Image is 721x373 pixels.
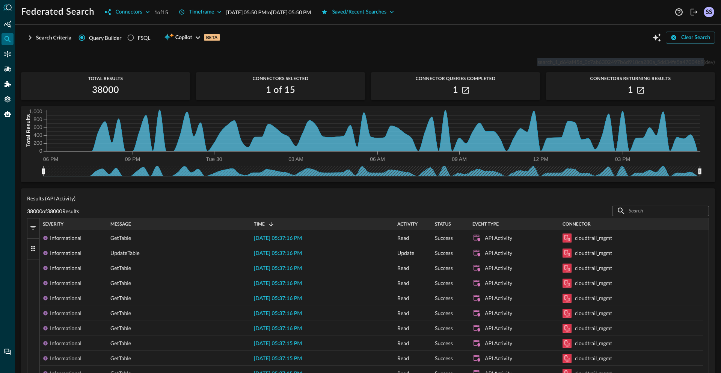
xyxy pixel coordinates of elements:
[50,246,81,261] div: Informational
[485,246,512,261] div: API Activity
[196,76,365,81] span: Connectors Selected
[254,341,302,346] span: [DATE] 05:37:15 PM
[563,279,572,288] svg: Amazon Security Lake
[563,264,572,273] svg: Amazon Security Lake
[43,221,63,227] span: Severity
[159,32,224,44] button: CopilotBETA
[33,124,42,130] tspan: 600
[371,76,540,81] span: Connector Queries Completed
[254,236,302,241] span: [DATE] 05:37:16 PM
[546,76,715,81] span: Connectors Returning Results
[110,221,131,227] span: Message
[21,6,94,18] h1: Federated Search
[537,59,703,65] span: search_1_d64af45d_0c7ab6302497b6d918ca280a_5dd34fe5a47004b9
[50,230,81,246] div: Informational
[226,8,311,16] p: [DATE] 05:50 PM to [DATE] 05:50 PM
[254,311,302,316] span: [DATE] 05:37:16 PM
[563,354,572,363] svg: Amazon Security Lake
[138,34,151,42] div: FSQL
[472,221,499,227] span: Event Type
[39,148,42,154] tspan: 0
[688,6,700,18] button: Logout
[2,48,14,60] div: Connectors
[254,266,302,271] span: [DATE] 05:37:16 PM
[629,204,692,218] input: Search
[50,351,81,366] div: Informational
[125,156,140,162] tspan: 09 PM
[92,84,119,96] h2: 38000
[27,194,709,202] p: Results (API Activity)
[485,230,512,246] div: API Activity
[50,336,81,351] div: Informational
[485,261,512,276] div: API Activity
[370,156,385,162] tspan: 06 AM
[575,230,612,246] div: cloudtrail_mgmt
[266,84,295,96] h2: 1 of 15
[254,221,265,227] span: Time
[50,321,81,336] div: Informational
[485,276,512,291] div: API Activity
[110,261,131,276] span: GetTable
[575,276,612,291] div: cloudtrail_mgmt
[397,321,409,336] span: Read
[110,306,131,321] span: GetTable
[575,351,612,366] div: cloudtrail_mgmt
[89,34,122,42] span: Query Builder
[666,32,715,44] button: Clear Search
[575,306,612,321] div: cloudtrail_mgmt
[25,114,31,147] tspan: Total Results
[2,18,14,30] div: Summary Insights
[33,140,42,146] tspan: 200
[110,351,131,366] span: GetTable
[575,261,612,276] div: cloudtrail_mgmt
[397,261,409,276] span: Read
[29,108,42,114] tspan: 1,000
[673,6,685,18] button: Help
[397,306,409,321] span: Read
[435,306,453,321] span: Success
[254,296,302,301] span: [DATE] 05:37:16 PM
[110,230,131,246] span: GetTable
[2,78,14,90] div: Addons
[2,33,14,45] div: Federated Search
[154,8,168,16] p: 1 of 15
[2,346,14,358] div: Chat
[435,276,453,291] span: Success
[110,321,131,336] span: GetTable
[563,309,572,318] svg: Amazon Security Lake
[254,281,302,286] span: [DATE] 05:37:16 PM
[175,33,192,42] span: Copilot
[435,261,453,276] span: Success
[575,321,612,336] div: cloudtrail_mgmt
[563,221,591,227] span: Connector
[110,276,131,291] span: GetTable
[397,336,409,351] span: Read
[317,6,398,18] button: Saved/Recent Searches
[50,306,81,321] div: Informational
[397,276,409,291] span: Read
[397,230,409,246] span: Read
[452,156,467,162] tspan: 09 AM
[533,156,548,162] tspan: 12 PM
[27,207,79,215] p: 38000 of 38000 Results
[485,321,512,336] div: API Activity
[21,76,190,81] span: Total Results
[254,356,302,361] span: [DATE] 05:37:15 PM
[435,291,453,306] span: Success
[563,249,572,258] svg: Amazon Security Lake
[435,351,453,366] span: Success
[563,339,572,348] svg: Amazon Security Lake
[435,230,453,246] span: Success
[615,156,630,162] tspan: 03 PM
[254,326,302,331] span: [DATE] 05:37:16 PM
[110,336,131,351] span: GetTable
[435,336,453,351] span: Success
[563,294,572,303] svg: Amazon Security Lake
[21,32,76,44] button: Search Criteria
[110,246,140,261] span: UpdateTable
[288,156,303,162] tspan: 03 AM
[485,336,512,351] div: API Activity
[628,84,633,96] h2: 1
[397,291,409,306] span: Read
[33,132,42,138] tspan: 400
